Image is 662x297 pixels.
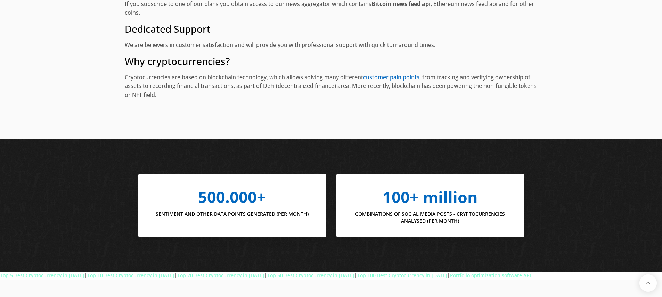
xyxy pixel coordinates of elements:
a: customer pain points [363,73,419,81]
a: Portfolio optimization software [450,272,522,279]
div: 500.000+ [145,184,319,209]
h4: combinations of social media posts - cryptocurrencies analysed (per month) [343,211,517,224]
h2: Dedicated Support [125,22,537,36]
p: We are believers in customer satisfaction and will provide you with professional support with qui... [125,41,537,50]
a: Top 50 Best Cryptocurrency in [DATE] [267,272,354,279]
h2: Why cryptocurrencies? [125,55,537,68]
a: Top 100 Best Cryptocurrency in [DATE] [357,272,447,279]
a: API [523,272,531,279]
a: Top 20 Best Cryptocurrency in [DATE] [177,272,264,279]
div: 100+ million [343,184,517,209]
a: Top 10 Best Cryptocurrency in [DATE] [87,272,174,279]
h4: Sentiment and other data points generated (per month) [145,211,319,224]
p: Cryptocurrencies are based on blockchain technology, which allows solving many different , from t... [125,73,537,100]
